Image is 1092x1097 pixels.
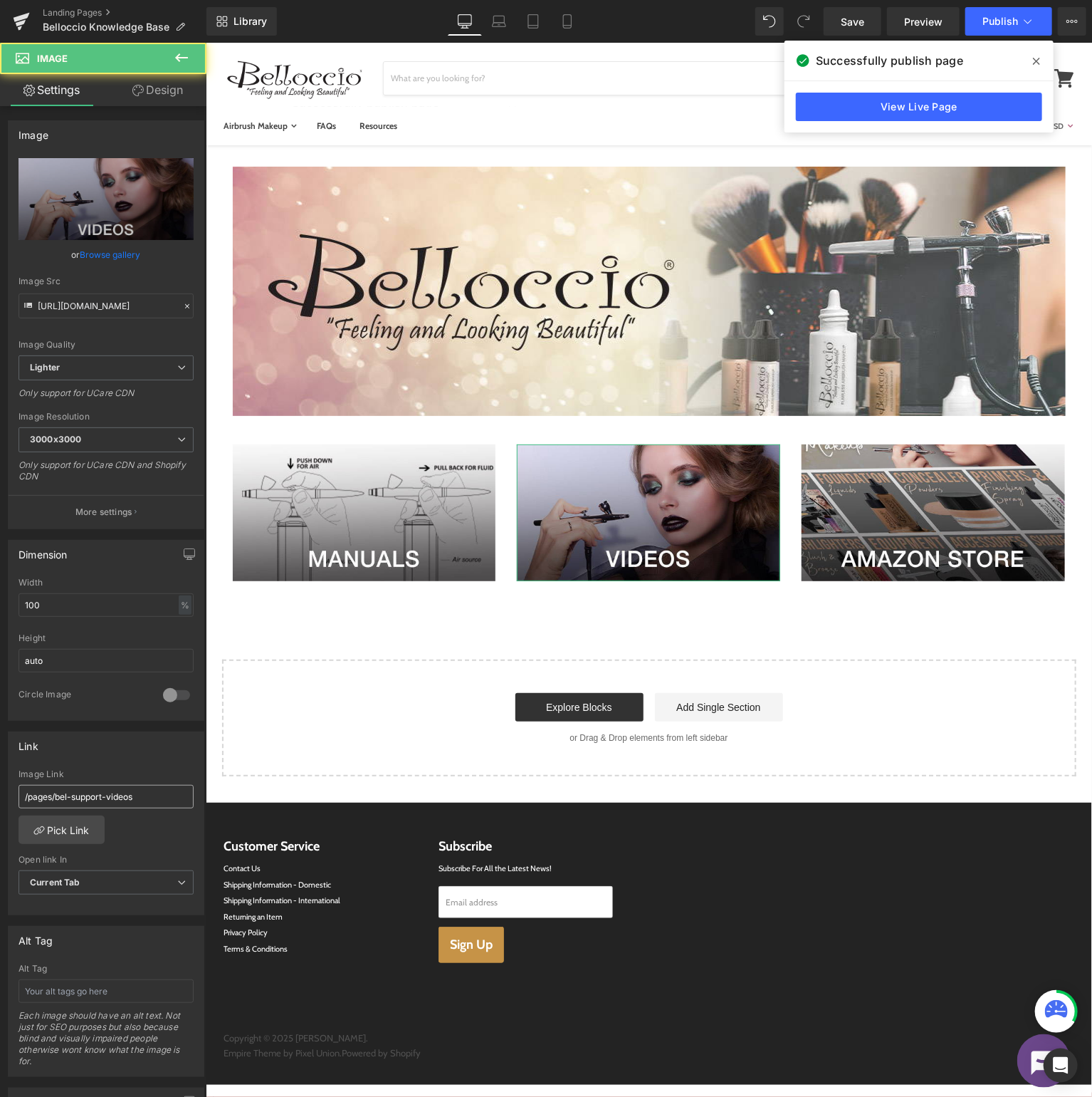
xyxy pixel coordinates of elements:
p: . [18,1005,868,1016]
div: Image Link [19,769,194,779]
div: Height [19,633,194,643]
p: More settings [75,506,132,519]
a: Add Single Section [449,650,577,679]
b: Current Tab [30,877,80,888]
input: Link [19,293,194,318]
button: Search [742,19,779,52]
div: Only support for UCare CDN [19,388,194,408]
a: Desktop [448,7,482,36]
a: Terms & Conditions [18,901,82,911]
button: Redo [789,7,818,36]
div: Image [19,121,48,141]
b: 3000x3000 [30,434,81,444]
a: Explore Blocks [310,650,438,679]
div: Only support for UCare CDN and Shopify CDN [19,459,194,492]
input: Your alt tags go here [19,979,194,1003]
p: or Drag & Drop elements from left sidebar [39,690,848,700]
span: Publish [982,16,1018,27]
a: New Library [206,7,277,36]
a: Resources [143,70,202,97]
span: Successfully publish page [816,52,963,69]
button: Sign Up [233,884,298,920]
a: Preview [887,7,960,36]
div: Image Quality [19,340,194,350]
button: More settings [9,495,204,529]
button: More [1058,7,1086,36]
a: Login [797,70,834,97]
input: auto [19,593,194,617]
a: Powered by Shopify [136,1004,215,1016]
div: Alt Tag [19,964,194,974]
ul: Customer Service [18,820,211,913]
div: Open link In [19,855,194,865]
input: Email address [233,843,407,876]
a: Tablet [516,7,550,36]
p: Subscribe For All the Latest News! [233,820,429,833]
a: Empire Theme by Pixel Union [18,1004,134,1016]
input: Search [178,19,742,52]
a: Returning an Item [18,869,77,879]
a: Pick Link [19,816,105,844]
div: Circle Image [19,689,149,704]
div: Width [19,578,194,588]
input: auto [19,649,194,672]
a: Design [106,74,209,106]
ul: Main menu [7,64,202,103]
div: Each image should have an alt text. Not just for SEO purposes but also because blind and visually... [19,1010,194,1076]
h2: Subscribe [233,788,429,820]
a: Browse gallery [80,242,141,267]
span: Library [233,15,267,28]
h2: Customer Service [18,788,211,820]
div: Image Resolution [19,412,194,422]
b: Lighter [30,362,60,373]
a: Contact Us [18,821,55,831]
a: Airbrush Makeup [7,70,98,97]
a: Mobile [550,7,584,36]
p: Copyright © 2025 [PERSON_NAME]. [18,990,868,1001]
div: Alt Tag [19,927,53,947]
div: Dimension [19,541,68,561]
div: Image Src [19,276,194,286]
a: Laptop [482,7,516,36]
span: Preview [904,14,943,29]
a: Privacy Policy [18,885,62,895]
a: Shipping Information - International [18,853,135,863]
div: % [179,596,191,615]
span: Image [37,53,68,64]
button: Publish [965,7,1052,36]
button: Undo [755,7,784,36]
div: Link [19,732,38,752]
span: Save [841,14,864,29]
input: https://your-shop.myshopify.com [19,785,194,809]
a: Landing Pages [43,7,206,19]
select: Change your currency [835,73,873,94]
div: Open Intercom Messenger [1044,1049,1078,1083]
a: Shipping Information - Domestic [18,837,125,847]
a: FAQs [100,70,141,97]
span: Belloccio Knowledge Base [43,21,169,33]
a: View Live Page [796,93,1042,121]
div: or [19,247,194,262]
